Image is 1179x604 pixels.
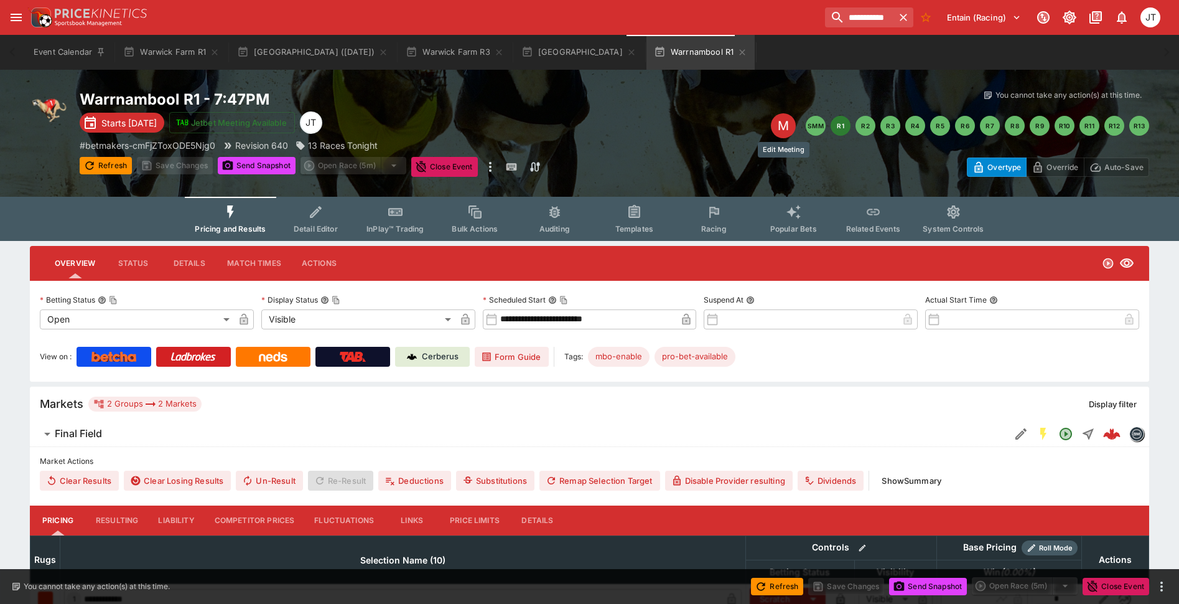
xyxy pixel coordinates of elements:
div: Show/hide Price Roll mode configuration. [1022,540,1078,555]
button: Override [1026,158,1084,177]
button: Actual Start Time [989,296,998,304]
div: Event type filters [185,197,994,241]
img: logo-cerberus--red.svg [1103,425,1121,443]
img: Neds [259,352,287,362]
p: Actual Start Time [925,295,987,305]
button: Select Tenant [939,7,1028,27]
p: 13 Races Tonight [308,139,378,152]
button: Copy To Clipboard [109,296,118,304]
img: TabNZ [340,352,366,362]
img: PriceKinetics Logo [27,5,52,30]
p: You cannot take any action(s) at this time. [24,581,170,592]
button: Liability [148,506,204,536]
img: Ladbrokes [170,352,216,362]
img: betmakers [1130,427,1144,441]
svg: Open [1058,427,1073,441]
button: Display filter [1081,394,1144,414]
h2: Copy To Clipboard [80,90,615,109]
button: No Bookmarks [916,7,936,27]
button: Copy To Clipboard [559,296,568,304]
div: Josh Tanner [300,111,322,134]
div: Open [40,309,234,329]
div: split button [972,577,1078,595]
div: Visible [261,309,455,329]
button: Refresh [751,578,803,595]
button: Dividends [798,471,864,491]
p: Auto-Save [1104,161,1144,174]
button: Un-Result [236,471,302,491]
button: Toggle light/dark mode [1058,6,1081,29]
p: You cannot take any action(s) at this time. [995,90,1142,101]
em: ( 0.00 %) [1000,565,1035,580]
a: Cerberus [395,347,470,367]
svg: Open [1102,257,1114,270]
button: R13 [1129,116,1149,136]
p: Suspend At [704,295,743,305]
button: Display StatusCopy To Clipboard [320,296,329,304]
button: Deductions [378,471,451,491]
button: Event Calendar [26,35,113,70]
button: Details [510,506,566,536]
input: search [825,7,893,27]
span: Templates [615,224,653,234]
span: excl. Emergencies (0.00%) [970,565,1048,580]
label: Tags: [564,347,583,367]
button: Remap Selection Target [539,471,660,491]
button: SMM [806,116,826,136]
button: Scheduled StartCopy To Clipboard [548,296,557,304]
span: Detail Editor [294,224,338,234]
button: Connected to PK [1032,6,1055,29]
span: Related Events [846,224,900,234]
div: Edit Meeting [758,142,809,158]
button: Clear Losing Results [124,471,231,491]
button: Josh Tanner [1137,4,1164,31]
button: R2 [855,116,875,136]
button: R8 [1005,116,1025,136]
div: cec99f7f-75ca-40d8-8231-8ce1f4e55ae7 [1103,425,1121,443]
div: 2 Groups 2 Markets [93,397,197,412]
span: mbo-enable [588,351,650,363]
span: Pricing and Results [195,224,266,234]
button: R11 [1079,116,1099,136]
p: Override [1046,161,1078,174]
h6: Final Field [55,427,102,440]
button: Send Snapshot [889,578,967,595]
button: Links [384,506,440,536]
button: R12 [1104,116,1124,136]
button: R1 [831,116,850,136]
button: Final Field [30,422,1010,446]
span: Auditing [539,224,570,234]
img: Sportsbook Management [55,21,122,26]
svg: Visible [1119,256,1134,271]
span: Popular Bets [770,224,817,234]
button: Overtype [967,158,1027,177]
span: Betting Status [756,565,844,580]
label: View on : [40,347,72,367]
p: Cerberus [422,351,459,363]
button: more [483,157,498,177]
button: Straight [1077,423,1099,445]
button: Pricing [30,506,86,536]
div: Edit Meeting [771,113,796,138]
button: R9 [1030,116,1050,136]
div: betmakers [1129,427,1144,441]
span: pro-bet-available [655,351,735,363]
span: Racing [701,224,727,234]
button: Jetbet Meeting Available [169,112,295,133]
button: R5 [930,116,950,136]
div: Betting Target: cerberus [655,347,735,367]
button: Substitutions [456,471,534,491]
div: Start From [967,158,1149,177]
button: Bulk edit [854,540,870,556]
button: Notifications [1111,6,1133,29]
button: Clear Results [40,471,119,491]
button: Send Snapshot [218,157,296,174]
button: [GEOGRAPHIC_DATA] [514,35,644,70]
a: cec99f7f-75ca-40d8-8231-8ce1f4e55ae7 [1099,422,1124,446]
p: Scheduled Start [483,295,546,305]
button: more [1154,579,1169,594]
button: Refresh [80,157,132,174]
button: Status [105,248,161,278]
img: Betcha [91,352,136,362]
